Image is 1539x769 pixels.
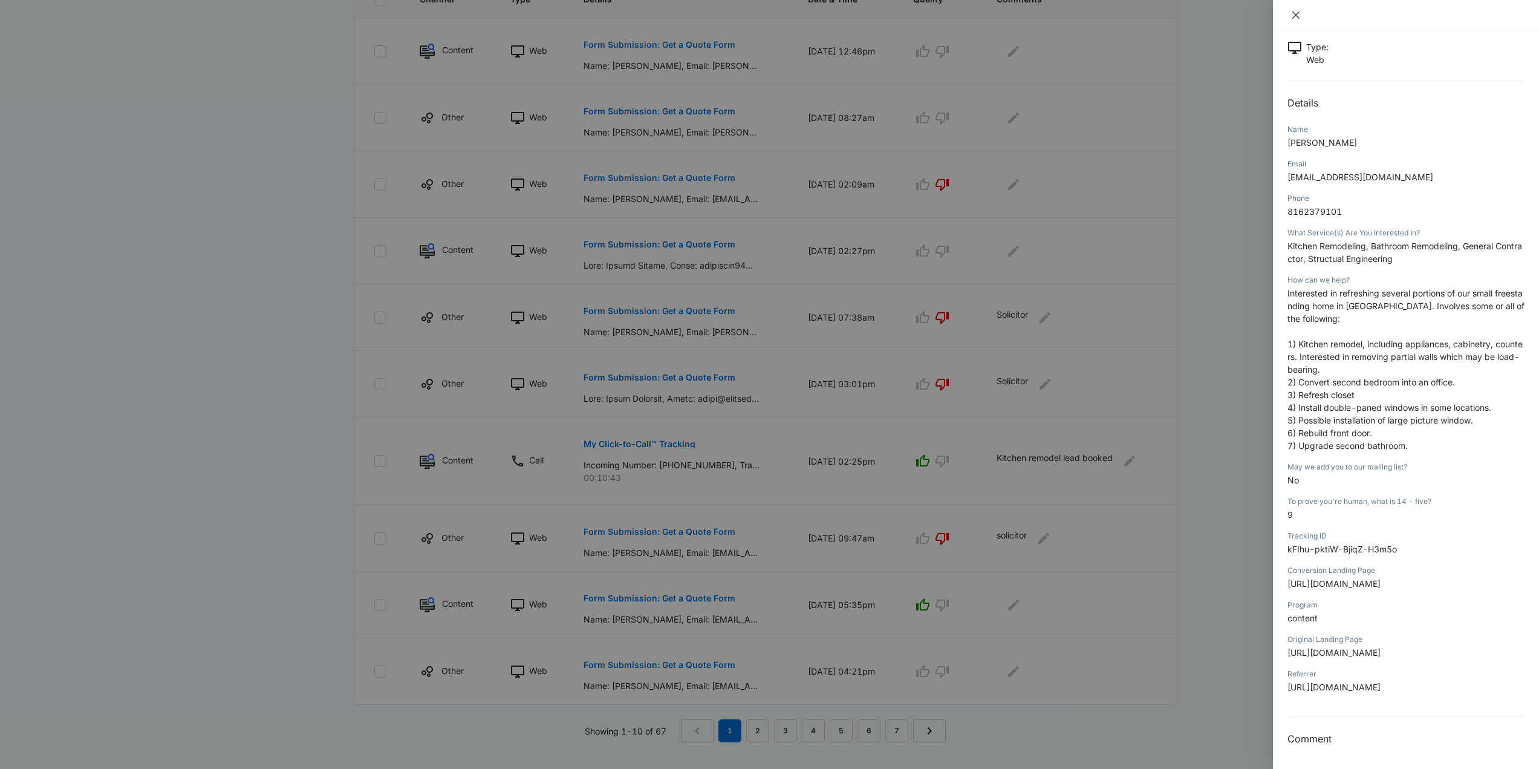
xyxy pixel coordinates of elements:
span: 4) Install double-paned windows in some locations. [1287,402,1491,413]
span: close [1291,10,1301,20]
span: [URL][DOMAIN_NAME] [1287,647,1381,658]
div: What Service(s) Are You Interested In? [1287,227,1524,238]
h3: Comment [1287,731,1524,746]
span: Interested in refreshing several portions of our small freestanding home in [GEOGRAPHIC_DATA]. In... [1287,288,1524,324]
div: Original Landing Page [1287,634,1524,645]
span: No [1287,475,1299,485]
span: [PERSON_NAME] [1287,137,1357,148]
p: Web [1306,53,1329,66]
span: [URL][DOMAIN_NAME] [1287,682,1381,692]
span: 7) Upgrade second bathroom. [1287,440,1408,451]
div: Email [1287,159,1524,169]
span: 5) Possible installation of large picture window. [1287,415,1473,425]
div: May we add you to our mailing list? [1287,462,1524,473]
div: Phone [1287,193,1524,204]
div: Program [1287,600,1524,610]
span: Kitchen Remodeling, Bathroom Remodeling, General Contractor, Structual Engineering [1287,241,1522,264]
div: How can we help? [1287,275,1524,286]
span: 8162379101 [1287,206,1342,217]
span: [EMAIL_ADDRESS][DOMAIN_NAME] [1287,172,1433,182]
p: Type : [1306,41,1329,53]
span: 6) Rebuild front door. [1287,428,1372,438]
span: kFIhu-pktiW-BjiqZ-H3m5o [1287,544,1397,554]
span: 3) Refresh closet [1287,390,1355,400]
span: 9 [1287,509,1293,520]
span: [URL][DOMAIN_NAME] [1287,578,1381,589]
span: 1) Kitchen remodel, including appliances, cabinetry, counters. Interested in removing partial wal... [1287,339,1523,375]
div: Name [1287,124,1524,135]
span: content [1287,613,1318,623]
div: To prove you're human, what is 14 - five? [1287,496,1524,507]
div: Conversion Landing Page [1287,565,1524,576]
button: Close [1287,10,1304,21]
div: Tracking ID [1287,531,1524,542]
h2: Details [1287,96,1524,110]
div: Referrer [1287,669,1524,679]
span: 2) Convert second bedroom into an office. [1287,377,1455,387]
